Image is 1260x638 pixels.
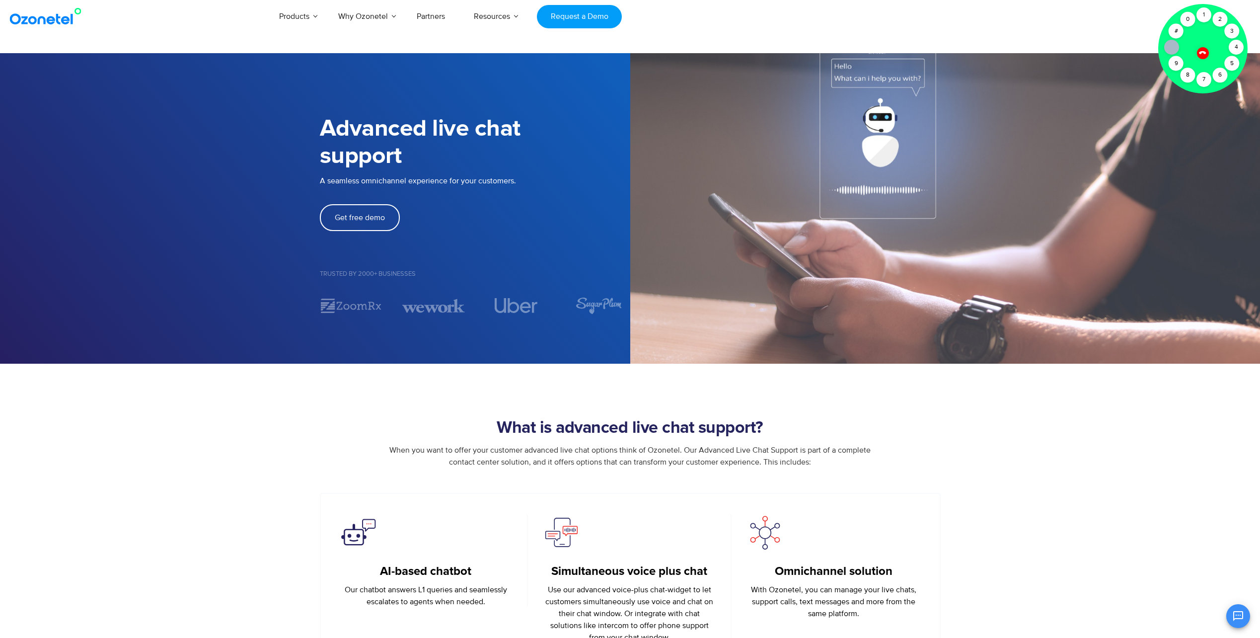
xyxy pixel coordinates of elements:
[335,214,385,222] span: Get free demo
[1196,72,1211,87] div: 7
[320,297,382,315] div: 2 / 7
[402,297,465,315] img: wework.svg
[1226,604,1250,628] button: Open chat
[320,175,630,187] p: A seamless omnichannel experience for your customers.
[1225,24,1240,39] div: 3
[485,298,547,313] div: 4 / 7
[389,445,871,467] span: When you want to offer your customer advanced live chat options think of Ozonetel. Our Advanced L...
[567,297,630,315] div: 5 / 7
[543,564,716,579] h5: Simultaneous voice plus chat
[1181,12,1195,27] div: 0
[543,514,580,551] img: simultaneous_voice_plus_chat
[1213,68,1228,82] div: 6
[746,514,784,551] img: choose_any_channel
[320,204,400,231] a: Get free demo
[1225,56,1240,71] div: 5
[402,297,465,315] div: 3 / 7
[1169,56,1184,71] div: 9
[340,564,513,579] h5: AI-based chatbot
[320,297,382,315] img: zoomrx.svg
[340,584,513,608] p: Our chatbot answers L1 queries and seamlessly escalates to agents when needed.
[537,5,622,28] a: Request a Demo
[320,271,630,277] h5: Trusted by 2000+ Businesses
[320,297,630,315] div: Image Carousel
[1213,12,1228,27] div: 2
[495,298,538,313] img: uber.svg
[320,115,630,170] h1: Advanced live chat support
[340,514,377,551] img: ai_based_chatbot
[575,297,622,315] img: sugarplum.svg
[1229,40,1244,55] div: 4
[320,418,941,438] h2: What is advanced live chat support?
[1196,7,1211,22] div: 1
[746,584,920,620] p: With Ozonetel, you can manage your live chats, support calls, text messages and more from the sam...
[1169,24,1184,39] div: #
[746,564,920,579] h5: Omnichannel solution
[1181,68,1195,82] div: 8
